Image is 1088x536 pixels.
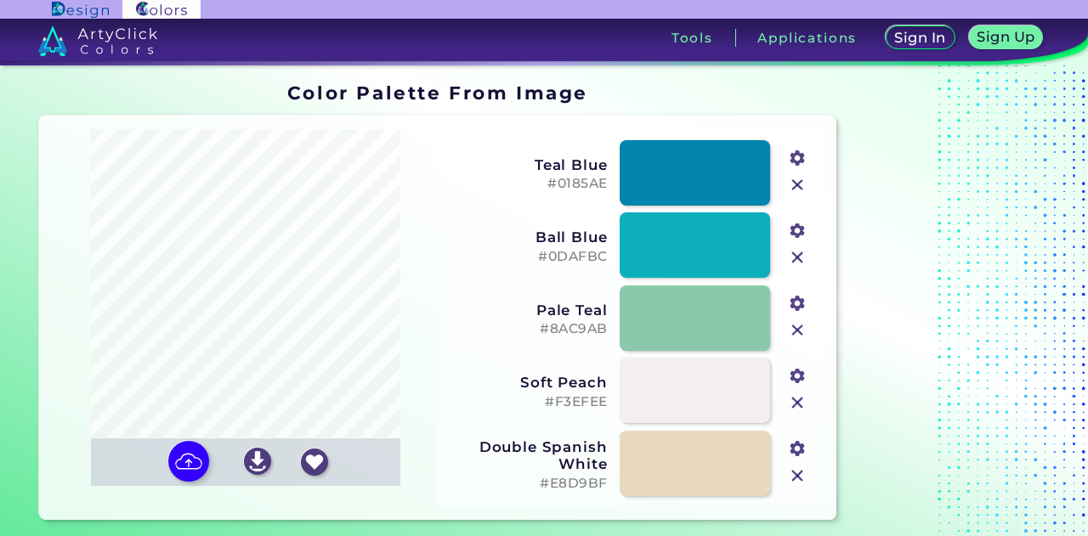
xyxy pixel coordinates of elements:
[449,321,608,337] h5: #8AC9AB
[449,438,608,472] h3: Double Spanish White
[449,302,608,319] h3: Pale Teal
[978,31,1034,44] h5: Sign Up
[887,26,954,49] a: Sign In
[301,449,328,476] img: icon_favourite_white.svg
[449,394,608,410] h5: #F3EFEE
[449,156,608,173] h3: Teal Blue
[449,476,608,492] h5: #E8D9BF
[896,31,945,45] h5: Sign In
[786,319,808,341] img: icon_close.svg
[786,392,808,414] img: icon_close.svg
[52,2,109,18] img: ArtyClick Design logo
[786,246,808,268] img: icon_close.svg
[671,31,713,44] h3: Tools
[843,76,1056,527] iframe: Advertisement
[449,249,608,265] h5: #0DAFBC
[757,31,857,44] h3: Applications
[449,374,608,391] h3: Soft Peach
[786,174,808,196] img: icon_close.svg
[287,80,588,105] h1: Color Palette From Image
[168,441,209,482] img: icon picture
[786,465,808,487] img: icon_close.svg
[244,448,271,475] img: icon_download_white.svg
[449,176,608,192] h5: #0185AE
[970,26,1041,49] a: Sign Up
[449,229,608,245] h3: Ball Blue
[38,25,158,56] img: logo_artyclick_colors_white.svg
